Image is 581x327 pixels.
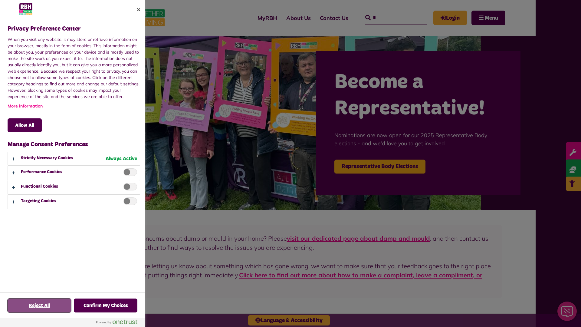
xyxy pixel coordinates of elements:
[74,299,137,312] button: Confirm My Choices
[8,24,81,33] h2: Privacy Preference Center
[8,3,44,15] div: Company Logo
[8,140,140,149] h3: Manage Consent Preferences
[8,36,140,111] div: When you visit any website, it may store or retrieve information on your browser, mostly in the f...
[19,3,32,15] img: Company Logo
[8,299,71,312] button: Reject All
[4,2,23,21] div: Close Web Assistant
[8,118,42,132] button: Allow All
[8,103,140,109] a: More information about your privacy, opens in a new tab
[96,319,142,327] a: Powered by OneTrust Opens in a new Tab
[96,319,137,324] img: Powered by OneTrust Opens in a new Tab
[132,3,145,16] button: Close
